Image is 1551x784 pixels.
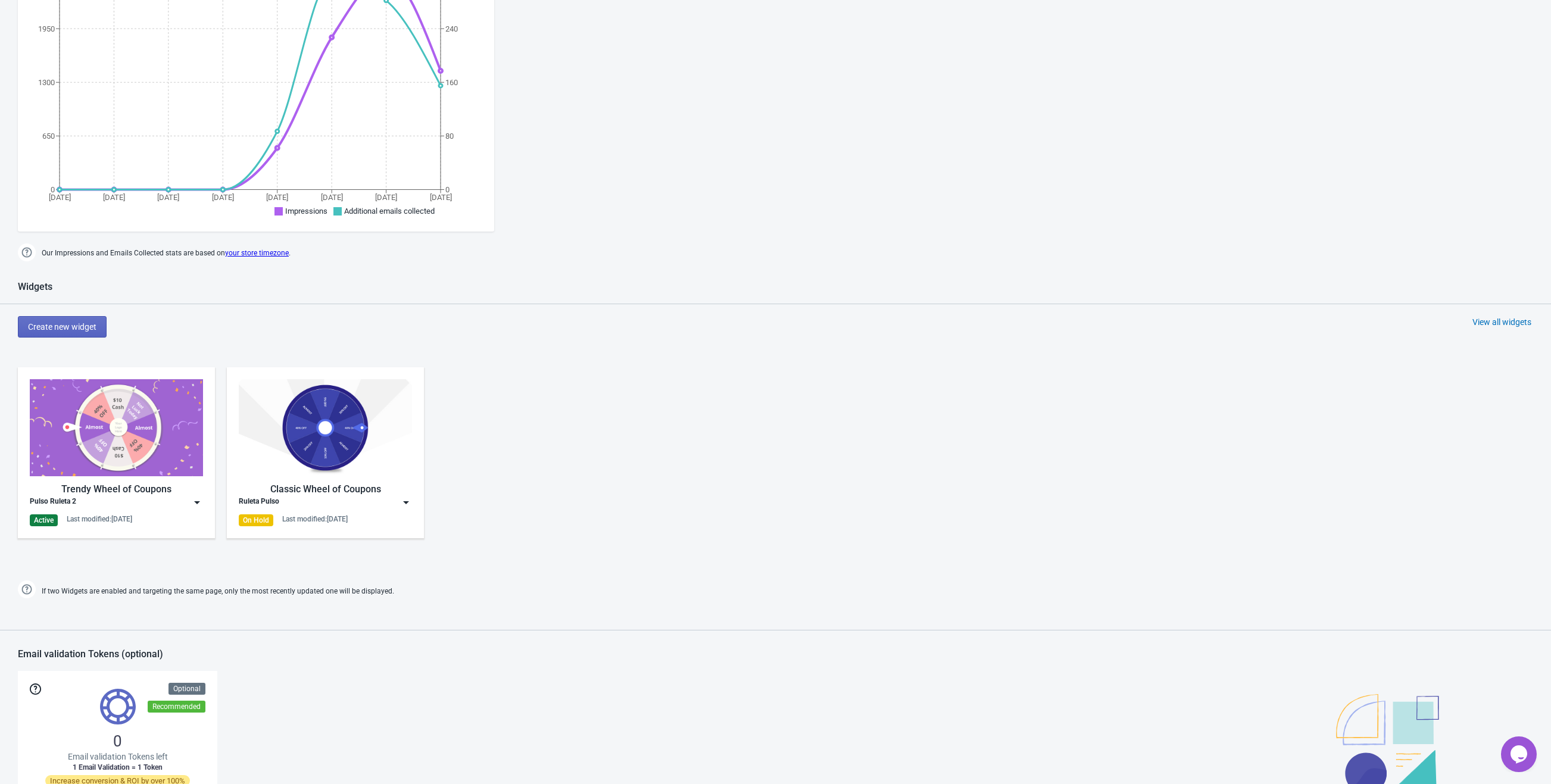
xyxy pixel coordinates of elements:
[100,689,136,724] img: tokens.svg
[51,185,55,194] tspan: 0
[239,496,279,508] div: Ruleta Pulso
[49,193,71,202] tspan: [DATE]
[282,514,348,524] div: Last modified: [DATE]
[430,193,452,202] tspan: [DATE]
[42,243,291,263] span: Our Impressions and Emails Collected stats are based on .
[445,78,458,87] tspan: 160
[239,379,412,476] img: classic_game.jpg
[375,193,397,202] tspan: [DATE]
[168,683,205,695] div: Optional
[239,514,273,526] div: On Hold
[445,185,450,194] tspan: 0
[445,132,454,140] tspan: 80
[42,582,394,601] span: If two Widgets are enabled and targeting the same page, only the most recently updated one will b...
[30,514,58,526] div: Active
[68,751,168,763] span: Email validation Tokens left
[157,193,179,202] tspan: [DATE]
[30,482,203,496] div: Trendy Wheel of Coupons
[38,78,55,87] tspan: 1300
[18,580,36,598] img: help.png
[38,24,55,33] tspan: 1950
[212,193,234,202] tspan: [DATE]
[1501,736,1539,772] iframe: chat widget
[42,132,55,140] tspan: 650
[103,193,125,202] tspan: [DATE]
[266,193,288,202] tspan: [DATE]
[239,482,412,496] div: Classic Wheel of Coupons
[191,496,203,508] img: dropdown.png
[67,514,132,524] div: Last modified: [DATE]
[73,763,163,772] span: 1 Email Validation = 1 Token
[321,193,343,202] tspan: [DATE]
[225,249,289,257] a: your store timezone
[18,243,36,261] img: help.png
[28,322,96,332] span: Create new widget
[400,496,412,508] img: dropdown.png
[18,316,107,338] button: Create new widget
[344,207,435,215] span: Additional emails collected
[30,496,76,508] div: Pulso Ruleta 2
[285,207,327,215] span: Impressions
[1472,316,1531,328] div: View all widgets
[445,24,458,33] tspan: 240
[148,701,205,713] div: Recommended
[113,732,122,751] span: 0
[30,379,203,476] img: trendy_game.png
